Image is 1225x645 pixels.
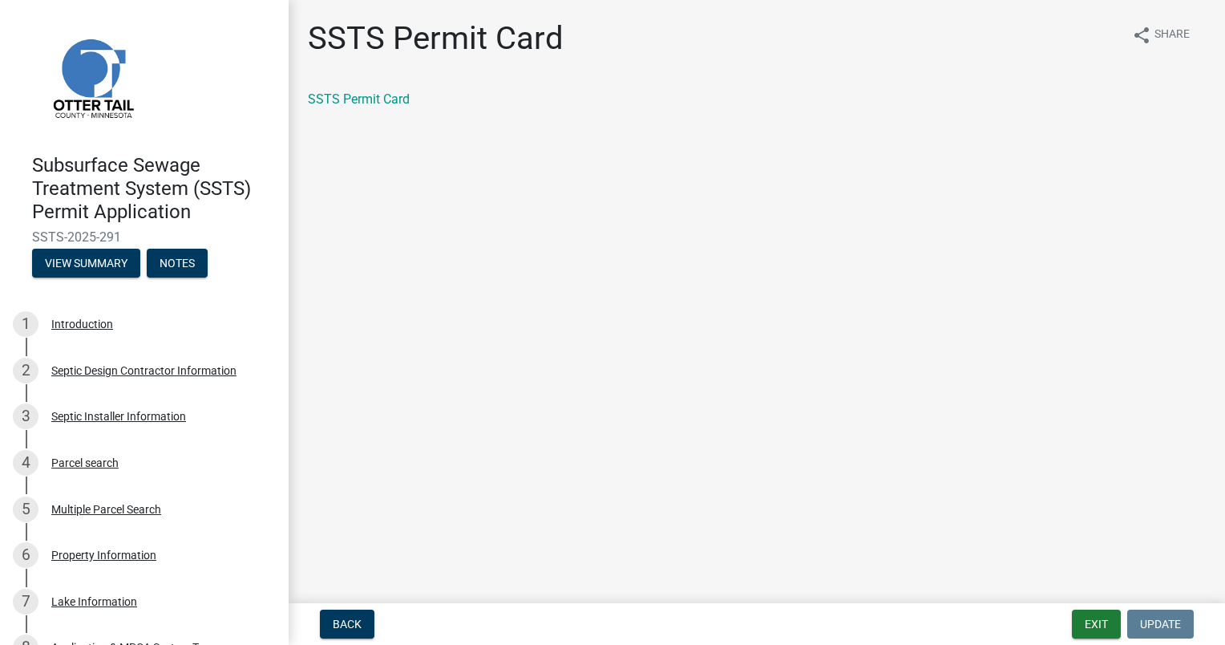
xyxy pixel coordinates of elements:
span: SSTS-2025-291 [32,229,257,245]
div: Parcel search [51,457,119,469]
span: Update [1140,618,1181,631]
div: 2 [13,358,38,383]
img: Otter Tail County, Minnesota [32,17,152,137]
a: SSTS Permit Card [308,91,410,107]
wm-modal-confirm: Notes [147,258,208,271]
div: Introduction [51,318,113,330]
button: Update [1127,610,1194,639]
div: 4 [13,450,38,476]
h1: SSTS Permit Card [308,19,564,58]
div: 6 [13,542,38,568]
div: Multiple Parcel Search [51,504,161,515]
div: Lake Information [51,596,137,607]
div: Property Information [51,550,156,561]
div: 3 [13,404,38,429]
h4: Subsurface Sewage Treatment System (SSTS) Permit Application [32,154,276,223]
div: 7 [13,589,38,615]
span: Back [333,618,362,631]
div: Septic Design Contractor Information [51,365,237,376]
button: shareShare [1119,19,1203,51]
button: Notes [147,249,208,278]
div: Septic Installer Information [51,411,186,422]
i: share [1132,26,1151,45]
wm-modal-confirm: Summary [32,258,140,271]
div: 5 [13,497,38,522]
div: 1 [13,311,38,337]
button: Exit [1072,610,1121,639]
button: View Summary [32,249,140,278]
button: Back [320,610,374,639]
span: Share [1154,26,1190,45]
